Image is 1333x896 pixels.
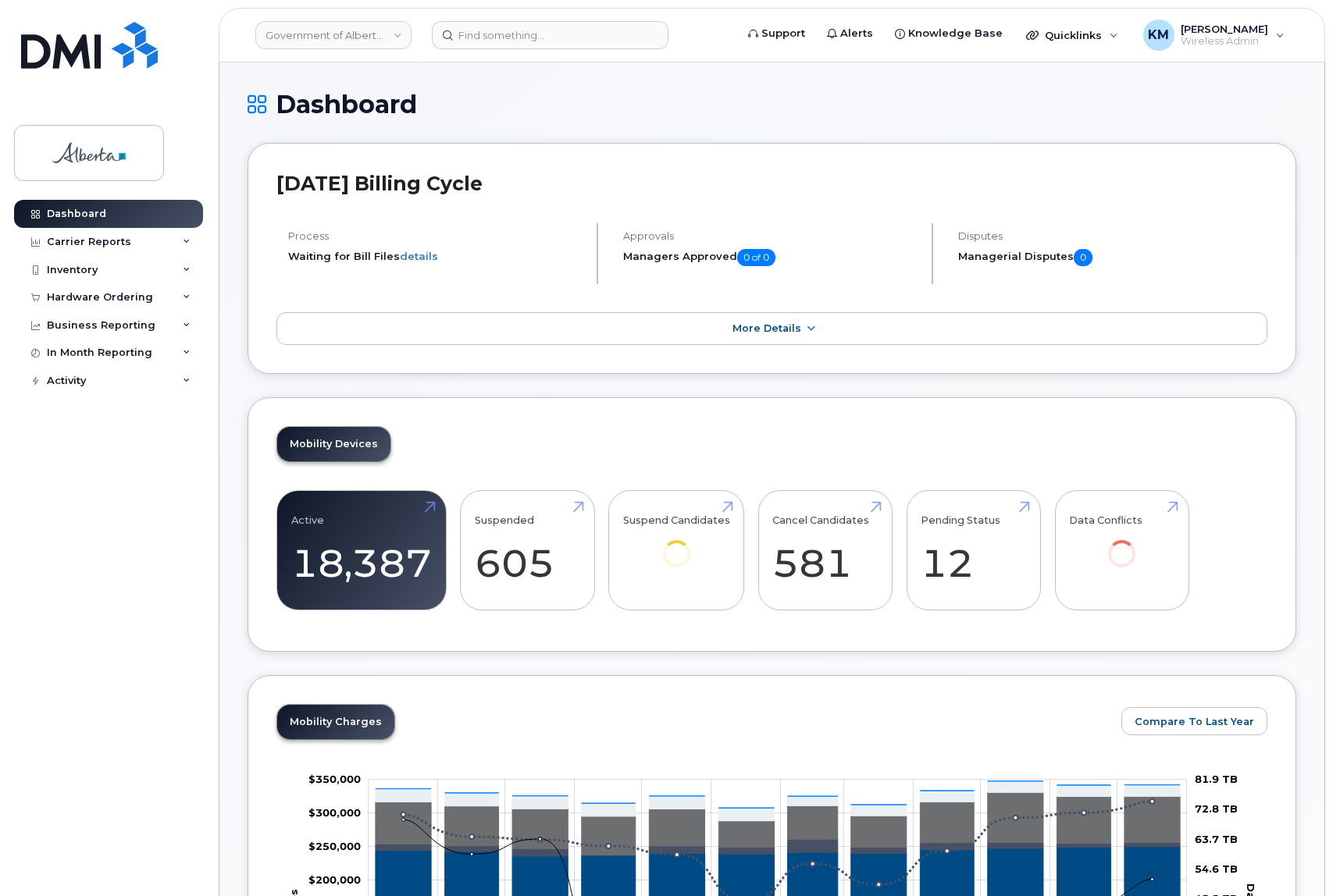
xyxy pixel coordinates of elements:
[276,172,1267,195] h2: [DATE] Billing Cycle
[308,806,361,819] g: $0
[376,840,1180,857] g: Roaming
[1195,862,1238,875] tspan: 54.6 TB
[291,499,432,602] a: Active 18,387
[308,874,361,887] tspan: $200,000
[958,230,1267,242] h4: Disputes
[732,322,801,334] span: More Details
[376,781,1180,821] g: Features
[737,249,775,266] span: 0 of 0
[308,773,361,785] g: $0
[308,806,361,819] tspan: $300,000
[308,773,361,785] tspan: $350,000
[1121,707,1267,735] button: Compare To Last Year
[376,792,1180,855] g: Data
[623,249,918,266] h5: Managers Approved
[1195,773,1238,785] tspan: 81.9 TB
[277,427,390,461] a: Mobility Devices
[1195,803,1238,816] tspan: 72.8 TB
[1074,249,1092,266] span: 0
[400,250,438,262] a: details
[623,499,730,588] a: Suspend Candidates
[308,841,361,853] g: $0
[921,499,1026,602] a: Pending Status 12
[308,841,361,853] tspan: $250,000
[475,499,580,602] a: Suspended 605
[623,230,918,242] h4: Approvals
[288,249,583,264] li: Waiting for Bill Files
[958,249,1267,266] h5: Managerial Disputes
[277,705,394,739] a: Mobility Charges
[248,91,1296,118] h1: Dashboard
[1069,499,1174,588] a: Data Conflicts
[1135,714,1254,729] span: Compare To Last Year
[1195,833,1238,845] tspan: 63.7 TB
[308,874,361,887] g: $0
[288,230,583,242] h4: Process
[772,499,878,602] a: Cancel Candidates 581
